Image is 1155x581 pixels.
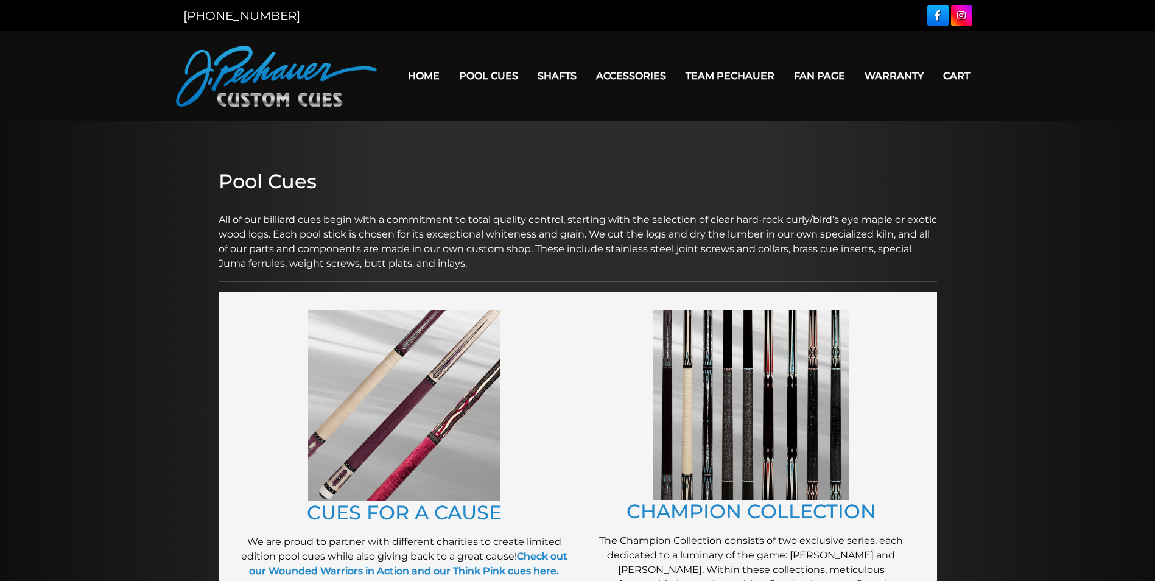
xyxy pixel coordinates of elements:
[855,60,933,91] a: Warranty
[627,499,876,523] a: CHAMPION COLLECTION
[586,60,676,91] a: Accessories
[307,501,502,524] a: CUES FOR A CAUSE
[249,551,567,577] a: Check out our Wounded Warriors in Action and our Think Pink cues here.
[219,198,937,271] p: All of our billiard cues begin with a commitment to total quality control, starting with the sele...
[219,170,937,193] h2: Pool Cues
[676,60,784,91] a: Team Pechauer
[183,9,300,23] a: [PHONE_NUMBER]
[528,60,586,91] a: Shafts
[398,60,449,91] a: Home
[449,60,528,91] a: Pool Cues
[176,46,377,107] img: Pechauer Custom Cues
[933,60,980,91] a: Cart
[784,60,855,91] a: Fan Page
[237,535,572,579] p: We are proud to partner with different charities to create limited edition pool cues while also g...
